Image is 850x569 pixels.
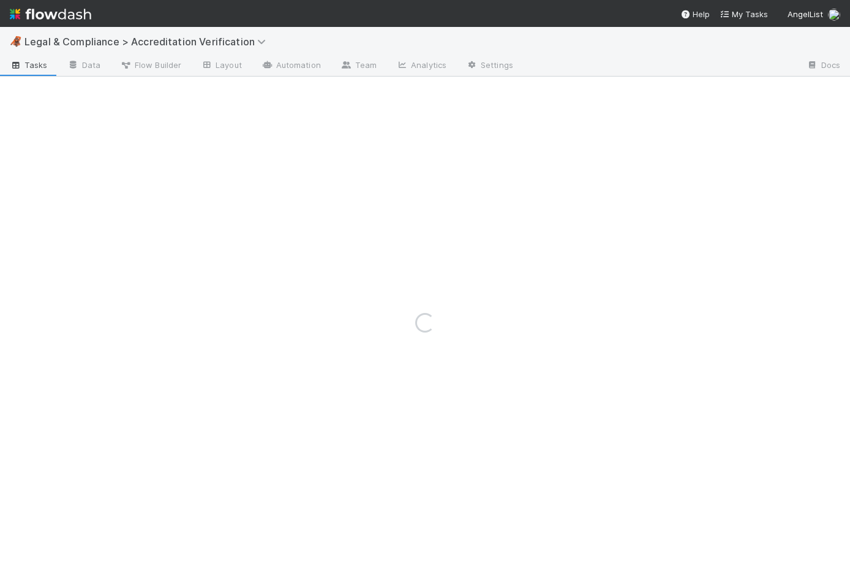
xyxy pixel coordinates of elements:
a: Automation [252,56,331,76]
a: Flow Builder [110,56,191,76]
span: AngelList [788,9,823,19]
a: My Tasks [720,8,768,20]
a: Settings [456,56,523,76]
a: Docs [797,56,850,76]
img: avatar_ec94f6e9-05c5-4d36-a6c8-d0cea77c3c29.png [828,9,840,21]
img: logo-inverted-e16ddd16eac7371096b0.svg [10,4,91,24]
span: Tasks [10,59,48,71]
span: Legal & Compliance > Accreditation Verification [24,36,272,48]
a: Team [331,56,386,76]
span: Flow Builder [120,59,181,71]
div: Help [680,8,710,20]
a: Layout [191,56,252,76]
span: 🦧 [10,36,22,47]
a: Analytics [386,56,456,76]
a: Data [58,56,110,76]
span: My Tasks [720,9,768,19]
